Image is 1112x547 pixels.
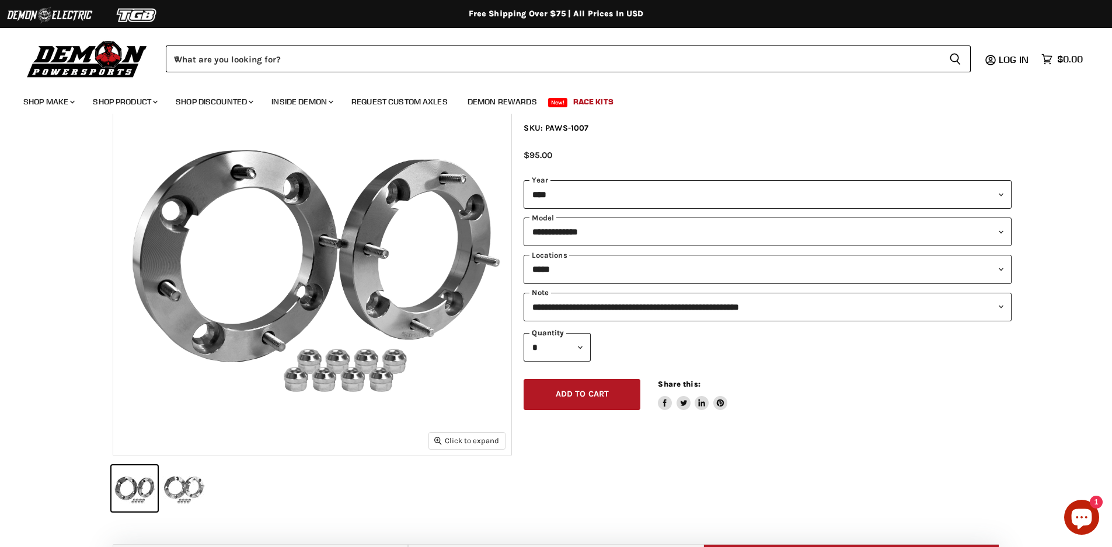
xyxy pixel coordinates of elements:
[556,389,609,399] span: Add to cart
[940,45,971,72] button: Search
[564,90,622,114] a: Race Kits
[524,333,591,362] select: Quantity
[524,255,1012,283] select: keys
[1061,500,1103,538] inbox-online-store-chat: Shopify online store chat
[434,436,499,445] span: Click to expand
[93,4,181,26] img: TGB Logo 2
[524,180,1012,209] select: year
[166,45,971,72] form: Product
[161,465,207,511] button: Polaris Sportsman 570 Rugged Wheel Spacer thumbnail
[524,122,1012,134] div: SKU: PAWS-1007
[658,380,700,388] span: Share this:
[263,90,340,114] a: Inside Demon
[167,90,260,114] a: Shop Discounted
[994,54,1036,65] a: Log in
[999,54,1029,65] span: Log in
[459,90,546,114] a: Demon Rewards
[548,98,568,107] span: New!
[429,433,505,448] button: Click to expand
[15,90,82,114] a: Shop Make
[111,465,158,511] button: Polaris Sportsman 570 Rugged Wheel Spacer thumbnail
[15,85,1080,114] ul: Main menu
[1036,51,1089,68] a: $0.00
[23,38,151,79] img: Demon Powersports
[343,90,456,114] a: Request Custom Axles
[658,379,727,410] aside: Share this:
[113,57,511,455] img: Polaris Sportsman 570 Rugged Wheel Spacer
[89,9,1023,19] div: Free Shipping Over $75 | All Prices In USD
[524,150,552,160] span: $95.00
[166,45,940,72] input: When autocomplete results are available use up and down arrows to review and enter to select
[1057,54,1083,65] span: $0.00
[524,218,1012,246] select: modal-name
[524,293,1012,321] select: keys
[524,379,640,410] button: Add to cart
[6,4,93,26] img: Demon Electric Logo 2
[84,90,165,114] a: Shop Product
